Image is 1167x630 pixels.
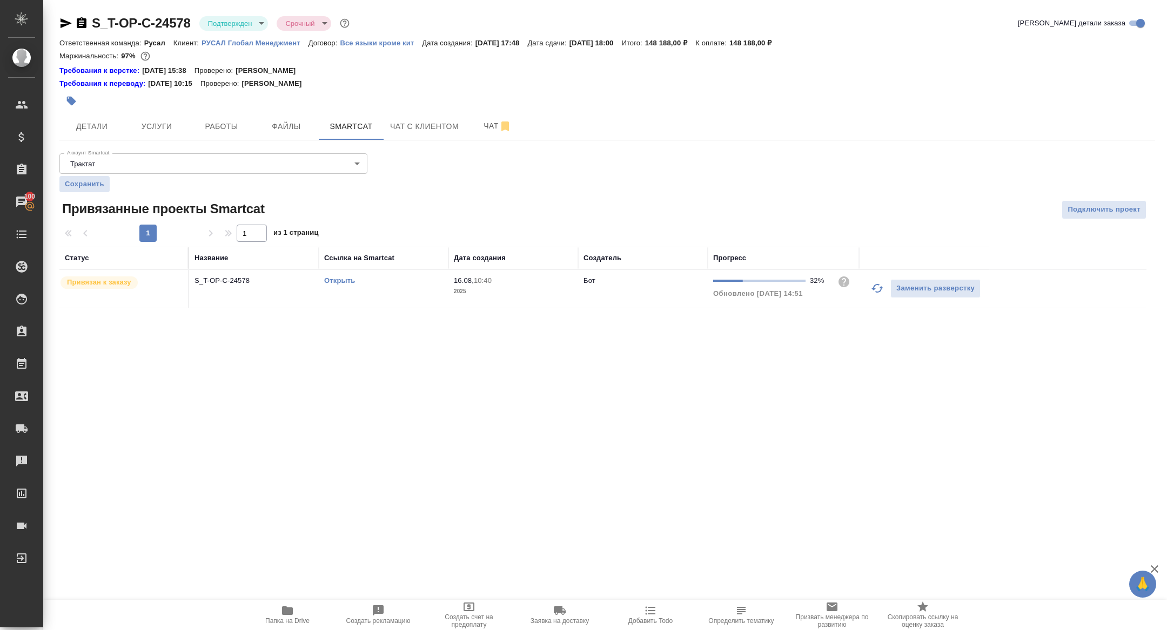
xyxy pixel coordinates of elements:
[628,617,673,625] span: Добавить Todo
[194,253,228,263] div: Название
[196,120,247,133] span: Работы
[200,78,242,89] p: Проверено:
[194,275,313,286] p: S_T-OP-C-24578
[65,253,89,263] div: Статус
[864,275,890,301] button: Обновить прогресс
[59,78,148,89] div: Нажми, чтобы открыть папку с инструкцией
[144,39,173,47] p: Русал
[583,276,595,284] p: Бот
[499,120,512,133] svg: Отписаться
[605,600,696,630] button: Добавить Todo
[66,120,118,133] span: Детали
[277,16,331,31] div: Подтвержден
[645,39,695,47] p: 148 188,00 ₽
[121,52,138,60] p: 97%
[1129,571,1156,598] button: 🙏
[531,617,589,625] span: Заявка на доставку
[472,119,524,133] span: Чат
[194,65,236,76] p: Проверено:
[527,39,569,47] p: Дата сдачи:
[59,153,367,174] div: Трактат
[202,38,308,47] a: РУСАЛ Глобал Менеджмент
[1018,18,1125,29] span: [PERSON_NAME] детали заказа
[695,39,729,47] p: К оплате:
[242,600,333,630] button: Папка на Drive
[92,16,191,30] a: S_T-OP-C-24578
[18,191,42,202] span: 100
[59,65,142,76] a: Требования к верстке:
[390,120,459,133] span: Чат с клиентом
[810,275,829,286] div: 32%
[430,613,508,628] span: Создать счет на предоплату
[205,19,256,28] button: Подтвержден
[3,188,41,215] a: 100
[148,78,200,89] p: [DATE] 10:15
[138,49,152,63] button: 4224.00 RUB;
[242,78,310,89] p: [PERSON_NAME]
[236,65,304,76] p: [PERSON_NAME]
[454,286,573,297] p: 2025
[325,120,377,133] span: Smartcat
[59,89,83,113] button: Добавить тэг
[1068,204,1141,216] span: Подключить проект
[199,16,269,31] div: Подтвержден
[787,600,877,630] button: Призвать менеджера по развитию
[340,38,422,47] a: Все языки кроме кит
[713,289,803,297] span: Обновлено [DATE] 14:51
[1062,200,1146,219] button: Подключить проект
[713,253,746,263] div: Прогресс
[142,65,194,76] p: [DATE] 15:38
[67,277,131,288] p: Привязан к заказу
[67,159,98,168] button: Трактат
[422,39,475,47] p: Дата создания:
[583,253,621,263] div: Создатель
[514,600,605,630] button: Заявка на доставку
[59,176,110,192] button: Сохранить
[59,200,265,218] span: Привязанные проекты Smartcat
[202,39,308,47] p: РУСАЛ Глобал Менеджмент
[173,39,202,47] p: Клиент:
[282,19,318,28] button: Срочный
[65,179,104,189] span: Сохранить
[696,600,787,630] button: Определить тематику
[729,39,780,47] p: 148 188,00 ₽
[454,253,506,263] div: Дата создания
[75,17,88,30] button: Скопировать ссылку
[59,17,72,30] button: Скопировать ссылку для ЯМессенджера
[877,600,968,630] button: Скопировать ссылку на оценку заказа
[338,16,352,30] button: Доп статусы указывают на важность/срочность заказа
[474,276,492,284] p: 10:40
[308,39,340,47] p: Договор:
[708,617,774,625] span: Определить тематику
[1134,573,1152,595] span: 🙏
[793,613,871,628] span: Призвать менеджера по развитию
[59,78,148,89] a: Требования к переводу:
[333,600,424,630] button: Создать рекламацию
[324,276,355,284] a: Открыть
[896,282,975,295] span: Заменить разверстку
[424,600,514,630] button: Создать счет на предоплату
[475,39,528,47] p: [DATE] 17:48
[346,617,411,625] span: Создать рекламацию
[265,617,310,625] span: Папка на Drive
[569,39,622,47] p: [DATE] 18:00
[59,52,121,60] p: Маржинальность:
[454,276,474,284] p: 16.08,
[890,279,981,298] button: Заменить разверстку
[59,65,142,76] div: Нажми, чтобы открыть папку с инструкцией
[340,39,422,47] p: Все языки кроме кит
[59,39,144,47] p: Ответственная команда:
[260,120,312,133] span: Файлы
[884,613,962,628] span: Скопировать ссылку на оценку заказа
[273,226,319,242] span: из 1 страниц
[621,39,645,47] p: Итого:
[131,120,183,133] span: Услуги
[324,253,394,263] div: Ссылка на Smartcat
